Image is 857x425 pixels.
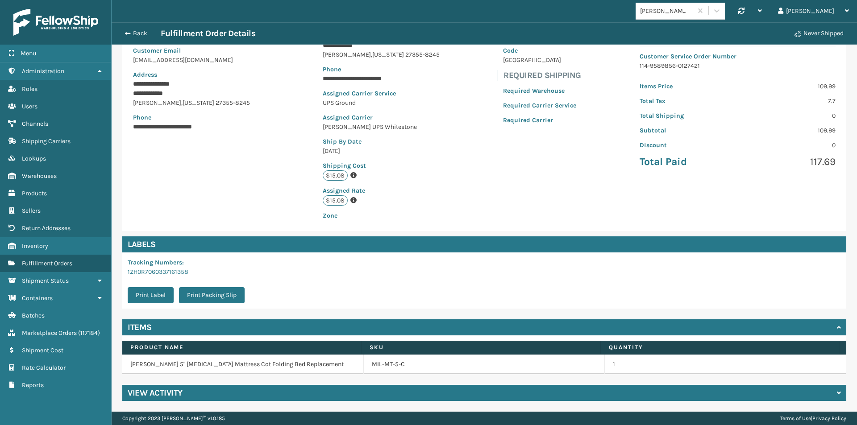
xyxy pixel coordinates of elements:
[640,82,732,91] p: Items Price
[323,137,440,146] p: Ship By Date
[503,116,576,125] p: Required Carrier
[130,343,353,351] label: Product Name
[22,155,46,162] span: Lookups
[323,113,440,122] p: Assigned Carrier
[22,224,71,232] span: Return Addresses
[128,287,174,303] button: Print Label
[128,268,188,276] a: 1ZH0R7060337161358
[323,98,440,107] p: UPS Ground
[133,71,157,78] span: Address
[503,101,576,110] p: Required Carrier Service
[640,111,732,120] p: Total Shipping
[370,343,592,351] label: SKU
[128,322,152,333] h4: Items
[640,155,732,169] p: Total Paid
[161,28,255,39] h3: Fulfillment Order Details
[743,126,836,135] p: 109.99
[21,50,36,57] span: Menu
[323,51,371,58] span: [PERSON_NAME]
[323,211,440,220] p: Zone
[371,51,372,58] span: ,
[743,111,836,120] p: 0
[22,172,57,180] span: Warehouses
[78,329,100,337] span: ( 117184 )
[13,9,98,36] img: logo
[120,29,161,37] button: Back
[780,412,846,425] div: |
[640,6,693,16] div: [PERSON_NAME] Brands
[743,82,836,91] p: 109.99
[812,415,846,421] a: Privacy Policy
[743,155,836,169] p: 117.69
[323,65,440,74] p: Phone
[128,388,183,398] h4: View Activity
[609,343,832,351] label: Quantity
[780,415,811,421] a: Terms of Use
[22,120,48,128] span: Channels
[372,51,404,58] span: [US_STATE]
[22,364,66,371] span: Rate Calculator
[743,96,836,106] p: 7.7
[640,140,732,150] p: Discount
[122,236,846,252] h4: Labels
[22,103,37,110] span: Users
[323,170,348,181] p: $15.08
[503,70,582,81] h4: Required Shipping
[216,99,250,107] span: 27355-8245
[22,312,45,319] span: Batches
[503,86,576,95] p: Required Warehouse
[372,360,405,369] a: MIL-MT-5-C
[323,146,440,156] p: [DATE]
[323,89,440,98] p: Assigned Carrier Service
[133,46,259,55] p: Customer Email
[503,46,576,55] p: Code
[795,31,801,37] i: Never Shipped
[22,347,63,354] span: Shipment Cost
[640,61,836,70] p: 114-9589856-0127421
[122,355,364,374] td: [PERSON_NAME] 5" [MEDICAL_DATA] Mattress Cot Folding Bed Replacement
[22,137,71,145] span: Shipping Carriers
[503,55,576,65] p: [GEOGRAPHIC_DATA]
[789,25,849,42] button: Never Shipped
[22,85,37,93] span: Roles
[323,195,348,206] p: $15.08
[22,207,41,215] span: Sellers
[22,277,69,285] span: Shipment Status
[640,126,732,135] p: Subtotal
[323,122,440,132] p: [PERSON_NAME] UPS Whitestone
[22,381,44,389] span: Reports
[122,412,225,425] p: Copyright 2023 [PERSON_NAME]™ v 1.0.185
[605,355,846,374] td: 1
[128,259,184,266] span: Tracking Numbers :
[179,287,245,303] button: Print Packing Slip
[22,260,72,267] span: Fulfillment Orders
[183,99,214,107] span: [US_STATE]
[22,67,64,75] span: Administration
[323,186,440,195] p: Assigned Rate
[133,55,259,65] p: [EMAIL_ADDRESS][DOMAIN_NAME]
[22,294,53,302] span: Containers
[181,99,183,107] span: ,
[640,96,732,106] p: Total Tax
[22,242,48,250] span: Inventory
[22,329,77,337] span: Marketplace Orders
[323,161,440,170] p: Shipping Cost
[133,113,259,122] p: Phone
[133,99,181,107] span: [PERSON_NAME]
[640,52,836,61] p: Customer Service Order Number
[22,190,47,197] span: Products
[405,51,440,58] span: 27355-8245
[743,140,836,150] p: 0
